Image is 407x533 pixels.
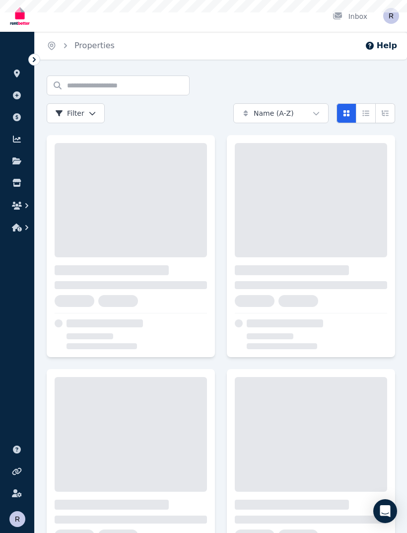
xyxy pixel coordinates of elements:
span: Filter [55,108,84,118]
button: Name (A-Z) [233,103,329,123]
button: Card view [337,103,356,123]
div: Open Intercom Messenger [373,499,397,523]
img: ryanemily089@gmail.com [9,511,25,527]
button: Filter [47,103,105,123]
img: RentBetter [8,3,32,28]
div: Inbox [333,11,367,21]
div: View options [337,103,395,123]
button: Compact list view [356,103,376,123]
nav: Breadcrumb [35,32,127,60]
span: Name (A-Z) [254,108,294,118]
button: Help [365,40,397,52]
img: ryanemily089@gmail.com [383,8,399,24]
button: Expanded list view [375,103,395,123]
a: Properties [74,41,115,50]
